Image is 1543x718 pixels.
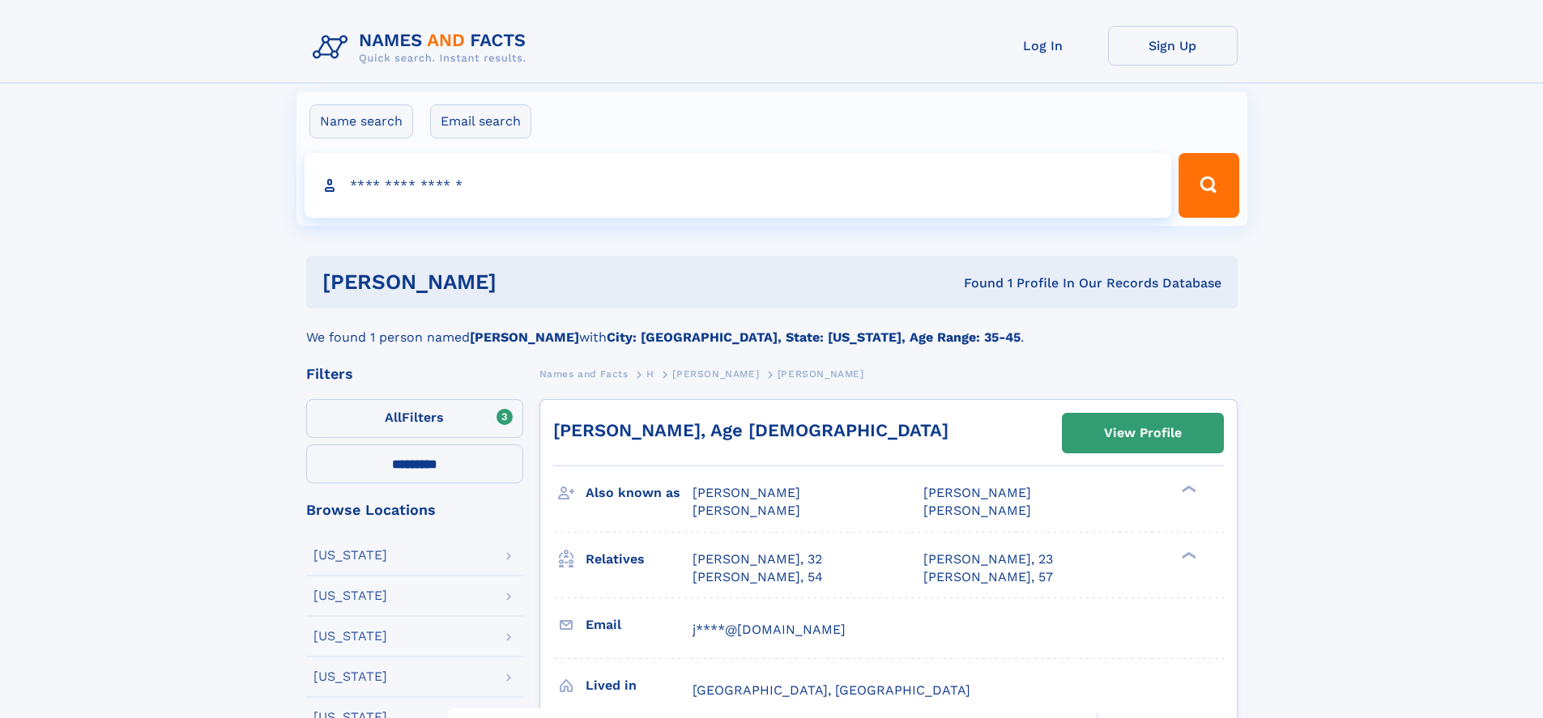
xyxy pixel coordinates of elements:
[553,420,948,440] a: [PERSON_NAME], Age [DEMOGRAPHIC_DATA]
[430,104,531,138] label: Email search
[778,368,864,380] span: [PERSON_NAME]
[693,485,800,500] span: [PERSON_NAME]
[646,363,654,384] a: H
[607,329,1021,345] b: City: [GEOGRAPHIC_DATA], State: [US_STATE], Age Range: 35-45
[672,368,759,380] span: [PERSON_NAME]
[306,308,1238,347] div: We found 1 person named with .
[978,26,1108,66] a: Log In
[1108,26,1238,66] a: Sign Up
[646,368,654,380] span: H
[586,611,693,639] h3: Email
[693,568,823,586] a: [PERSON_NAME], 54
[1178,484,1197,495] div: ❯
[923,503,1031,518] span: [PERSON_NAME]
[322,272,731,292] h1: [PERSON_NAME]
[586,672,693,699] h3: Lived in
[1178,550,1197,560] div: ❯
[306,26,539,70] img: Logo Names and Facts
[923,485,1031,500] span: [PERSON_NAME]
[305,153,1172,218] input: search input
[313,549,387,562] div: [US_STATE]
[693,503,800,518] span: [PERSON_NAME]
[923,550,1053,568] a: [PERSON_NAME], 23
[539,363,629,384] a: Names and Facts
[309,104,413,138] label: Name search
[586,479,693,507] h3: Also known as
[385,410,402,425] span: All
[470,329,579,345] b: [PERSON_NAME]
[586,546,693,573] h3: Relatives
[306,503,523,517] div: Browse Locations
[306,367,523,381] div: Filters
[313,589,387,602] div: [US_STATE]
[672,363,759,384] a: [PERSON_NAME]
[306,399,523,438] label: Filters
[693,550,822,568] a: [PERSON_NAME], 32
[923,568,1053,586] a: [PERSON_NAME], 57
[313,670,387,683] div: [US_STATE]
[730,274,1221,292] div: Found 1 Profile In Our Records Database
[1063,414,1223,452] a: View Profile
[1179,153,1238,218] button: Search Button
[693,682,970,698] span: [GEOGRAPHIC_DATA], [GEOGRAPHIC_DATA]
[1104,414,1182,452] div: View Profile
[313,630,387,643] div: [US_STATE]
